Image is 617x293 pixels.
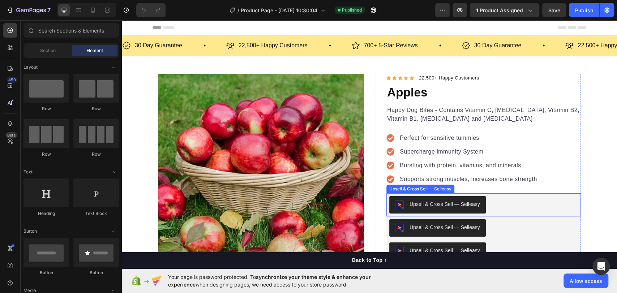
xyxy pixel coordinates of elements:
div: Upsell & Cross Sell — Selleasy [288,203,358,211]
span: Save [548,7,560,13]
button: Save [542,3,566,17]
div: 450 [7,77,17,83]
p: Bursting with protein, vitamins, and minerals [278,141,415,150]
p: Happy Dog Bites - Contains Vitamin C, [MEDICAL_DATA], Vitamin B2, Vitamin B1, [MEDICAL_DATA] and ... [265,86,458,103]
div: Heading [23,210,69,217]
span: Your page is password protected. To when designing pages, we need access to your store password. [168,273,399,288]
div: Back to Top ↑ [230,236,265,244]
button: Upsell & Cross Sell — Selleasy [267,199,364,216]
p: 7 [47,6,51,14]
p: 22,500+ Happy Customers [456,20,525,31]
img: CJGWisGV0oADEAE=.png [273,227,282,235]
input: Search Sections & Elements [23,23,119,38]
span: synchronize your theme style & enhance your experience [168,274,371,288]
span: Toggle open [107,225,119,237]
span: Toggle open [107,166,119,178]
button: Allow access [564,273,608,288]
button: Upsell & Cross Sell — Selleasy [267,222,364,240]
img: CJGWisGV0oADEAE=.png [273,203,282,212]
div: Button [23,270,69,276]
div: Row [73,105,119,112]
div: Text Block [73,210,119,217]
button: Publish [569,3,599,17]
h1: Apples [265,63,459,82]
p: 30 Day Guarantee [352,20,400,31]
span: Toggle open [107,61,119,73]
span: Text [23,169,33,175]
span: / [237,7,239,14]
p: 22,500+ Happy Customers [297,54,357,61]
span: Product Page - [DATE] 10:30:04 [241,7,317,14]
div: Upsell & Cross Sell — Selleasy [288,180,358,188]
iframe: Design area [122,20,617,268]
div: Open Intercom Messenger [592,258,610,275]
p: Perfect for sensitive tummies [278,113,415,122]
div: Upsell & Cross Sell — Selleasy [288,227,358,234]
span: Allow access [570,277,602,285]
p: Supports strong muscles, increases bone strength [278,155,415,163]
img: CJGWisGV0oADEAE=.png [273,180,282,189]
span: Button [23,228,37,234]
button: Upsell & Cross Sell — Selleasy [267,176,364,193]
span: 1 product assigned [476,7,523,14]
div: Row [23,105,69,112]
div: Row [23,151,69,158]
span: Element [86,47,103,54]
span: Published [342,7,362,13]
div: Undo/Redo [136,3,166,17]
p: Supercharge immunity System [278,127,415,136]
div: Upsell & Cross Sell — Selleasy [266,165,331,172]
div: Button [73,270,119,276]
div: Beta [5,132,17,138]
p: 700+ 5-Star Reviews [242,20,296,31]
div: Row [73,151,119,158]
span: Layout [23,64,38,70]
button: 1 product assigned [470,3,539,17]
span: Section [40,47,56,54]
button: 7 [3,3,54,17]
div: Publish [575,7,593,14]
